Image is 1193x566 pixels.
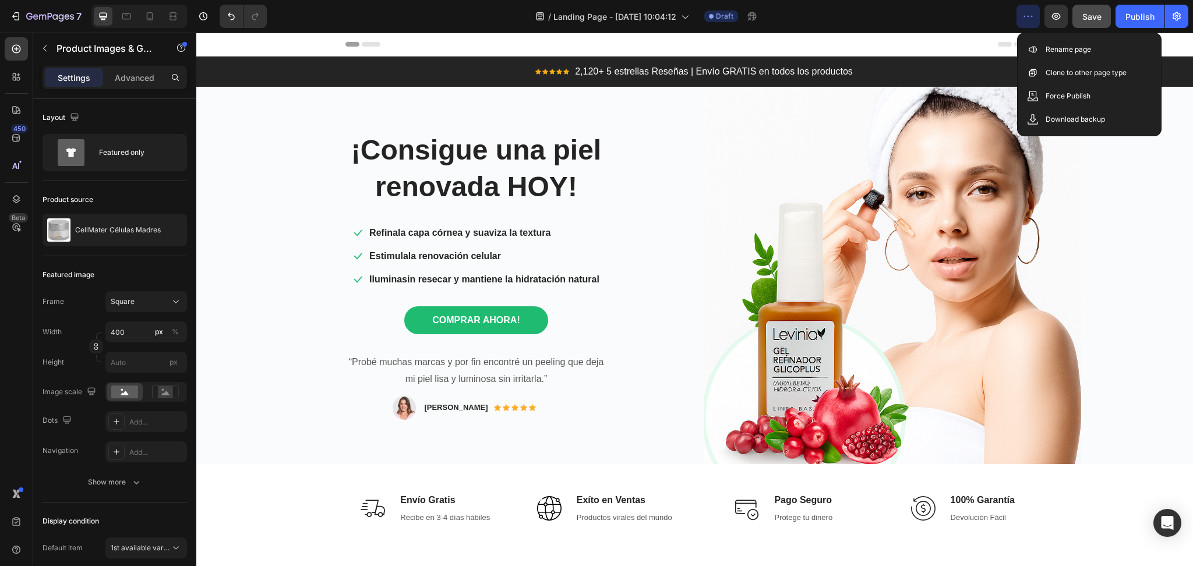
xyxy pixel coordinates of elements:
[548,10,551,23] span: /
[47,218,70,242] img: product feature img
[380,479,476,491] p: Productos virales del mundo
[578,461,636,475] p: Pago Seguro
[538,464,563,488] img: Alt Image
[1153,509,1181,537] div: Open Intercom Messenger
[1046,90,1090,102] p: Force Publish
[43,472,187,493] button: Show more
[1082,12,1102,22] span: Save
[5,5,87,28] button: 7
[204,461,294,475] p: Envío Gratis
[99,139,170,166] div: Featured only
[43,543,83,553] div: Default item
[9,213,28,222] div: Beta
[150,321,410,355] p: “Probé muchas marcas y por fin encontré un peeling que deja mi piel lisa y luminosa sin irritarla.”
[172,327,179,337] div: %
[1116,5,1164,28] button: Publish
[88,476,142,488] div: Show more
[43,327,62,337] label: Width
[111,296,135,307] span: Square
[341,464,365,488] img: Alt Image
[220,5,267,28] div: Undo/Redo
[75,226,161,234] p: CellMater Células Madres
[578,479,636,491] p: Protege tu dinero
[208,274,352,302] button: <p>COMPRAR AHORA!</p>
[58,72,90,84] p: Settings
[754,479,818,491] p: Devolución Fácil
[716,11,733,22] span: Draft
[105,537,187,558] button: 1st available variant
[43,110,82,126] div: Layout
[1046,114,1105,125] p: Download backup
[129,417,184,427] div: Add...
[43,194,93,205] div: Product source
[228,369,291,381] p: [PERSON_NAME]
[105,321,187,342] input: px%
[196,363,220,387] img: Alt Image
[164,464,189,488] img: Alt Image
[43,413,74,429] div: Dots
[43,357,64,367] label: Height
[76,9,82,23] p: 7
[111,543,176,552] span: 1st available variant
[115,72,154,84] p: Advanced
[152,325,166,339] button: %
[754,461,818,475] p: 100% Garantía
[196,33,1193,566] iframe: Design area
[236,281,324,295] p: COMPRAR AHORA!
[105,352,187,373] input: px
[380,461,476,475] p: Exíto en Ventas
[43,516,99,526] div: Display condition
[1072,5,1111,28] button: Save
[204,479,294,491] p: Recibe en 3-4 días hábiles
[168,325,182,339] button: px
[553,10,676,23] span: Landing Page - [DATE] 10:04:12
[43,445,78,456] div: Navigation
[1125,10,1155,23] div: Publish
[129,447,184,458] div: Add...
[105,291,187,312] button: Square
[43,270,94,280] div: Featured image
[43,384,98,400] div: Image scale
[155,327,163,337] div: px
[57,41,156,55] p: Product Images & Gallery
[507,54,885,431] img: Alt Image
[1046,67,1127,79] p: Clone to other page type
[43,296,64,307] label: Frame
[715,464,739,488] img: Alt Image
[1046,44,1091,55] p: Rename page
[11,124,28,133] div: 450
[170,358,178,366] span: px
